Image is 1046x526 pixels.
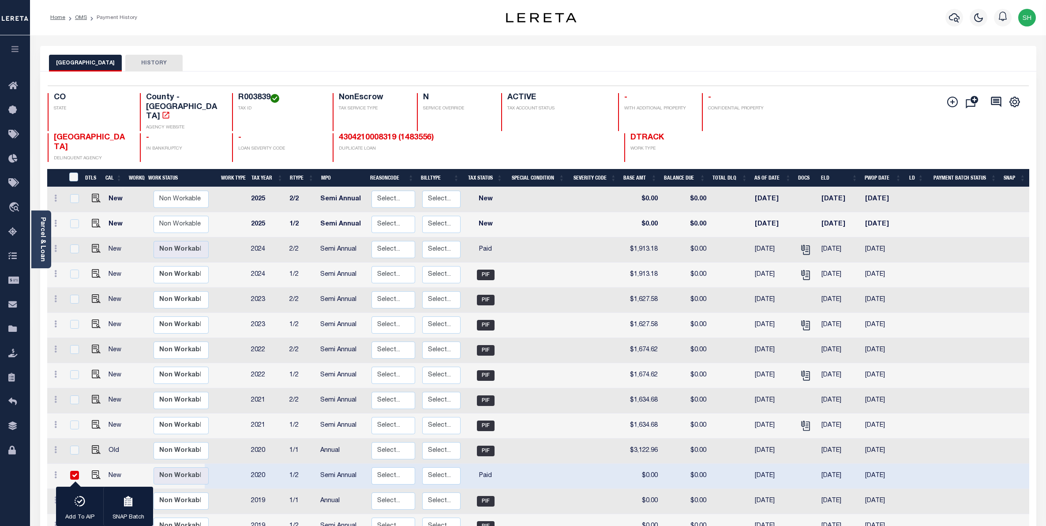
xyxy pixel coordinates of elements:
[54,93,129,103] h4: CO
[661,413,710,439] td: $0.00
[54,134,125,151] span: [GEOGRAPHIC_DATA]
[105,237,130,263] td: New
[248,169,286,187] th: Tax Year: activate to sort column ascending
[862,237,905,263] td: [DATE]
[620,169,660,187] th: Base Amt: activate to sort column ascending
[238,93,322,103] h4: R003839
[317,363,368,388] td: Semi Annual
[238,146,322,152] p: LOAN SEVERITY CODE
[661,439,710,464] td: $0.00
[102,169,125,187] th: CAL: activate to sort column ascending
[862,363,905,388] td: [DATE]
[661,212,710,237] td: $0.00
[661,338,710,363] td: $0.00
[477,395,495,406] span: PIF
[47,169,64,187] th: &nbsp;&nbsp;&nbsp;&nbsp;&nbsp;&nbsp;&nbsp;&nbsp;&nbsp;&nbsp;
[661,464,710,489] td: $0.00
[145,169,205,187] th: Work Status
[630,146,706,152] p: WORK TYPE
[105,338,130,363] td: New
[621,413,661,439] td: $1,634.68
[818,363,862,388] td: [DATE]
[905,169,927,187] th: LD: activate to sort column ascending
[708,94,711,101] span: -
[506,169,568,187] th: Special Condition: activate to sort column ascending
[751,338,795,363] td: [DATE]
[568,169,620,187] th: Severity Code: activate to sort column ascending
[661,288,710,313] td: $0.00
[862,338,905,363] td: [DATE]
[82,169,102,187] th: DTLS
[661,313,710,338] td: $0.00
[751,288,795,313] td: [DATE]
[105,439,130,464] td: Old
[507,105,607,112] p: TAX ACCOUNT STATUS
[247,338,286,363] td: 2022
[818,489,862,514] td: [DATE]
[621,263,661,288] td: $1,913.18
[862,187,905,212] td: [DATE]
[477,270,495,280] span: PIF
[464,187,507,212] td: New
[477,421,495,431] span: PIF
[247,413,286,439] td: 2021
[708,105,784,112] p: CONFIDENTIAL PROPERTY
[621,212,661,237] td: $0.00
[286,187,317,212] td: 2/2
[464,464,507,489] td: Paid
[65,513,94,522] p: Add To AIP
[247,237,286,263] td: 2024
[660,169,709,187] th: Balance Due: activate to sort column ascending
[621,363,661,388] td: $1,674.62
[39,217,45,262] a: Parcel & Loan
[286,363,317,388] td: 1/2
[862,313,905,338] td: [DATE]
[317,464,368,489] td: Semi Annual
[105,313,130,338] td: New
[661,263,710,288] td: $0.00
[463,169,506,187] th: Tax Status: activate to sort column ascending
[247,313,286,338] td: 2023
[247,187,286,212] td: 2025
[1018,9,1036,26] img: svg+xml;base64,PHN2ZyB4bWxucz0iaHR0cDovL3d3dy53My5vcmcvMjAwMC9zdmciIHBvaW50ZXItZXZlbnRzPSJub25lIi...
[417,169,463,187] th: BillType: activate to sort column ascending
[862,489,905,514] td: [DATE]
[54,105,129,112] p: STATE
[751,187,795,212] td: [DATE]
[247,388,286,413] td: 2021
[621,313,661,338] td: $1,627.58
[317,338,368,363] td: Semi Annual
[862,212,905,237] td: [DATE]
[751,489,795,514] td: [DATE]
[621,338,661,363] td: $1,674.62
[477,345,495,356] span: PIF
[146,146,221,152] p: IN BANKRUPTCY
[286,413,317,439] td: 1/2
[339,93,406,103] h4: NonEscrow
[286,263,317,288] td: 1/2
[709,169,751,187] th: Total DLQ: activate to sort column ascending
[817,169,861,187] th: ELD: activate to sort column ascending
[317,263,368,288] td: Semi Annual
[317,212,368,237] td: Semi Annual
[286,313,317,338] td: 1/2
[286,169,317,187] th: RType: activate to sort column ascending
[247,363,286,388] td: 2022
[75,15,87,20] a: OMS
[146,124,221,131] p: AGENCY WEBSITE
[751,313,795,338] td: [DATE]
[624,105,692,112] p: WITH ADDITIONAL PROPERTY
[125,169,145,187] th: WorkQ
[751,388,795,413] td: [DATE]
[862,288,905,313] td: [DATE]
[751,413,795,439] td: [DATE]
[751,237,795,263] td: [DATE]
[105,388,130,413] td: New
[286,489,317,514] td: 1/1
[751,363,795,388] td: [DATE]
[751,169,795,187] th: As of Date: activate to sort column ascending
[661,187,710,212] td: $0.00
[339,105,406,112] p: TAX SERVICE TYPE
[621,388,661,413] td: $1,634.68
[818,187,862,212] td: [DATE]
